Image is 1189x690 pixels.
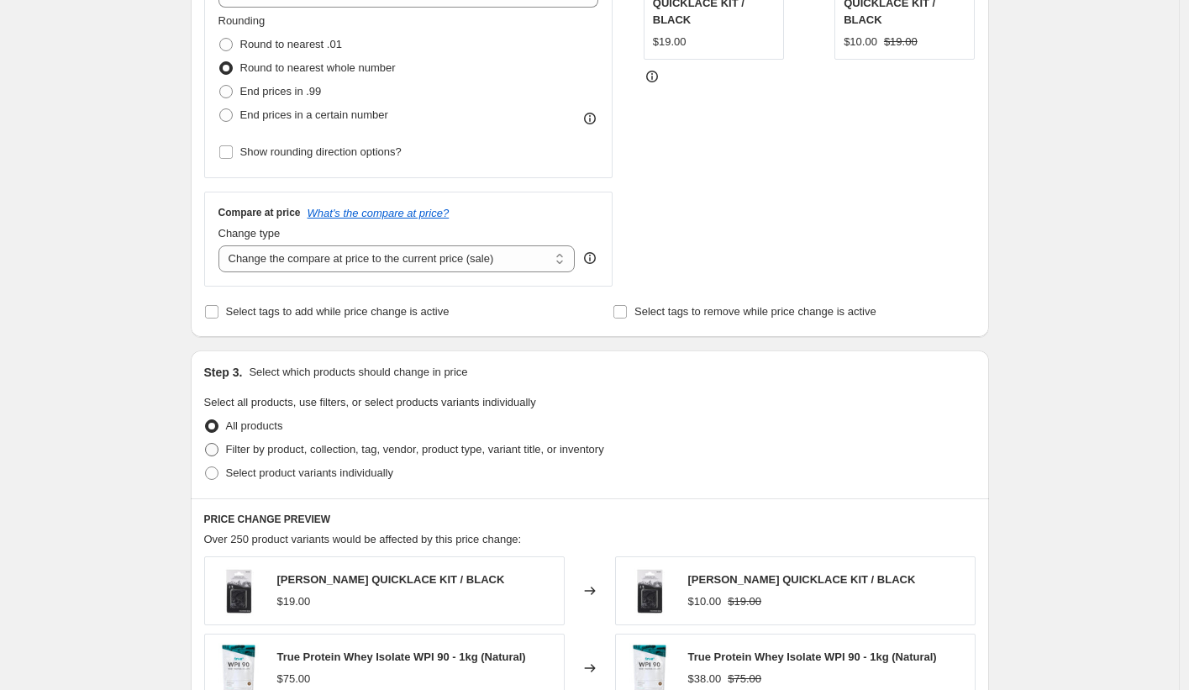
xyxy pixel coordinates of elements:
[277,573,505,586] span: [PERSON_NAME] QUICKLACE KIT / BLACK
[249,364,467,381] p: Select which products should change in price
[688,671,722,687] div: $38.00
[226,419,283,432] span: All products
[277,593,311,610] div: $19.00
[226,305,450,318] span: Select tags to add while price change is active
[240,145,402,158] span: Show rounding direction options?
[240,61,396,74] span: Round to nearest whole number
[240,85,322,97] span: End prices in .99
[624,566,675,616] img: SALOMON-QUICK-LACE-KIT-PACE-ATHLETIC_1_80x.jpg
[218,227,281,240] span: Change type
[688,593,722,610] div: $10.00
[688,650,937,663] span: True Protein Whey Isolate WPI 90 - 1kg (Natural)
[688,573,916,586] span: [PERSON_NAME] QUICKLACE KIT / BLACK
[204,513,976,526] h6: PRICE CHANGE PREVIEW
[218,14,266,27] span: Rounding
[204,364,243,381] h2: Step 3.
[844,34,877,50] div: $10.00
[277,671,311,687] div: $75.00
[218,206,301,219] h3: Compare at price
[204,396,536,408] span: Select all products, use filters, or select products variants individually
[277,650,526,663] span: True Protein Whey Isolate WPI 90 - 1kg (Natural)
[884,34,918,50] strike: $19.00
[226,443,604,456] span: Filter by product, collection, tag, vendor, product type, variant title, or inventory
[581,250,598,266] div: help
[634,305,876,318] span: Select tags to remove while price change is active
[653,34,687,50] div: $19.00
[213,566,264,616] img: SALOMON-QUICK-LACE-KIT-PACE-ATHLETIC_1_80x.jpg
[728,671,761,687] strike: $75.00
[204,533,522,545] span: Over 250 product variants would be affected by this price change:
[240,108,388,121] span: End prices in a certain number
[226,466,393,479] span: Select product variants individually
[240,38,342,50] span: Round to nearest .01
[728,593,761,610] strike: $19.00
[308,207,450,219] button: What's the compare at price?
